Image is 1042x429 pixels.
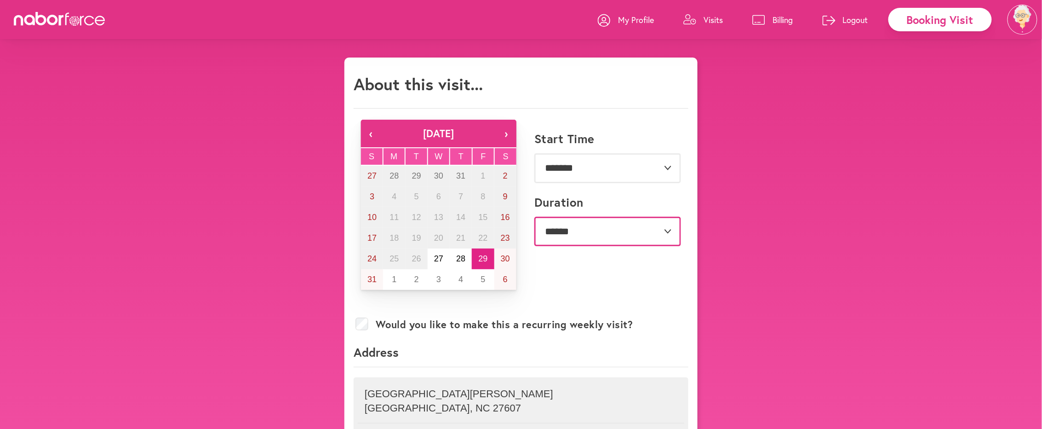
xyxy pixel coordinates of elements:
p: [GEOGRAPHIC_DATA][PERSON_NAME] [365,388,677,400]
abbr: August 8, 2025 [481,192,486,201]
abbr: August 9, 2025 [503,192,508,201]
p: My Profile [618,14,654,25]
abbr: August 2, 2025 [503,171,508,180]
button: September 4, 2025 [450,269,472,290]
button: August 24, 2025 [361,249,383,269]
button: August 25, 2025 [383,249,405,269]
button: August 8, 2025 [472,186,494,207]
button: August 30, 2025 [494,249,516,269]
button: August 15, 2025 [472,207,494,228]
abbr: August 19, 2025 [412,233,421,243]
abbr: August 5, 2025 [414,192,419,201]
button: July 31, 2025 [450,166,472,186]
button: ‹ [361,120,381,147]
h1: About this visit... [354,74,483,94]
button: August 4, 2025 [383,186,405,207]
button: July 28, 2025 [383,166,405,186]
abbr: August 21, 2025 [456,233,465,243]
label: Duration [534,195,584,209]
abbr: August 13, 2025 [434,213,443,222]
button: August 14, 2025 [450,207,472,228]
abbr: August 17, 2025 [367,233,377,243]
button: › [496,120,516,147]
abbr: August 15, 2025 [479,213,488,222]
abbr: July 27, 2025 [367,171,377,180]
button: August 21, 2025 [450,228,472,249]
p: Logout [843,14,868,25]
abbr: September 4, 2025 [458,275,463,284]
abbr: August 29, 2025 [479,254,488,263]
button: August 27, 2025 [428,249,450,269]
button: August 10, 2025 [361,207,383,228]
button: September 6, 2025 [494,269,516,290]
button: August 7, 2025 [450,186,472,207]
button: August 20, 2025 [428,228,450,249]
abbr: Wednesday [435,152,443,161]
button: August 17, 2025 [361,228,383,249]
label: Start Time [534,132,595,146]
a: Logout [823,6,868,34]
abbr: August 31, 2025 [367,275,377,284]
p: Visits [704,14,723,25]
button: August 16, 2025 [494,207,516,228]
abbr: July 31, 2025 [456,171,465,180]
button: August 31, 2025 [361,269,383,290]
abbr: August 11, 2025 [389,213,399,222]
button: August 6, 2025 [428,186,450,207]
button: August 13, 2025 [428,207,450,228]
button: August 26, 2025 [406,249,428,269]
button: September 5, 2025 [472,269,494,290]
button: July 30, 2025 [428,166,450,186]
abbr: September 2, 2025 [414,275,419,284]
abbr: August 4, 2025 [392,192,396,201]
abbr: August 24, 2025 [367,254,377,263]
p: Address [354,344,688,367]
abbr: Monday [390,152,397,161]
button: August 9, 2025 [494,186,516,207]
button: August 19, 2025 [406,228,428,249]
abbr: August 28, 2025 [456,254,465,263]
button: August 11, 2025 [383,207,405,228]
a: My Profile [598,6,654,34]
p: Billing [773,14,793,25]
abbr: August 3, 2025 [370,192,374,201]
abbr: August 23, 2025 [501,233,510,243]
button: August 5, 2025 [406,186,428,207]
abbr: Thursday [458,152,464,161]
abbr: August 20, 2025 [434,233,443,243]
abbr: August 16, 2025 [501,213,510,222]
abbr: August 25, 2025 [389,254,399,263]
button: August 28, 2025 [450,249,472,269]
abbr: August 7, 2025 [458,192,463,201]
abbr: September 1, 2025 [392,275,396,284]
abbr: July 29, 2025 [412,171,421,180]
button: August 2, 2025 [494,166,516,186]
abbr: August 18, 2025 [389,233,399,243]
button: August 1, 2025 [472,166,494,186]
div: Booking Visit [888,8,992,31]
button: August 12, 2025 [406,207,428,228]
abbr: August 14, 2025 [456,213,465,222]
abbr: July 28, 2025 [389,171,399,180]
a: Billing [752,6,793,34]
button: September 3, 2025 [428,269,450,290]
button: July 27, 2025 [361,166,383,186]
abbr: August 10, 2025 [367,213,377,222]
button: July 29, 2025 [406,166,428,186]
abbr: July 30, 2025 [434,171,443,180]
button: September 2, 2025 [406,269,428,290]
abbr: September 6, 2025 [503,275,508,284]
button: August 23, 2025 [494,228,516,249]
label: Would you like to make this a recurring weekly visit? [376,319,633,330]
button: August 22, 2025 [472,228,494,249]
abbr: August 30, 2025 [501,254,510,263]
abbr: August 12, 2025 [412,213,421,222]
abbr: Tuesday [414,152,419,161]
img: efc20bcf08b0dac87679abea64c1faab.png [1008,5,1037,35]
abbr: August 27, 2025 [434,254,443,263]
abbr: August 1, 2025 [481,171,486,180]
button: August 29, 2025 [472,249,494,269]
abbr: August 6, 2025 [436,192,441,201]
button: September 1, 2025 [383,269,405,290]
button: August 18, 2025 [383,228,405,249]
